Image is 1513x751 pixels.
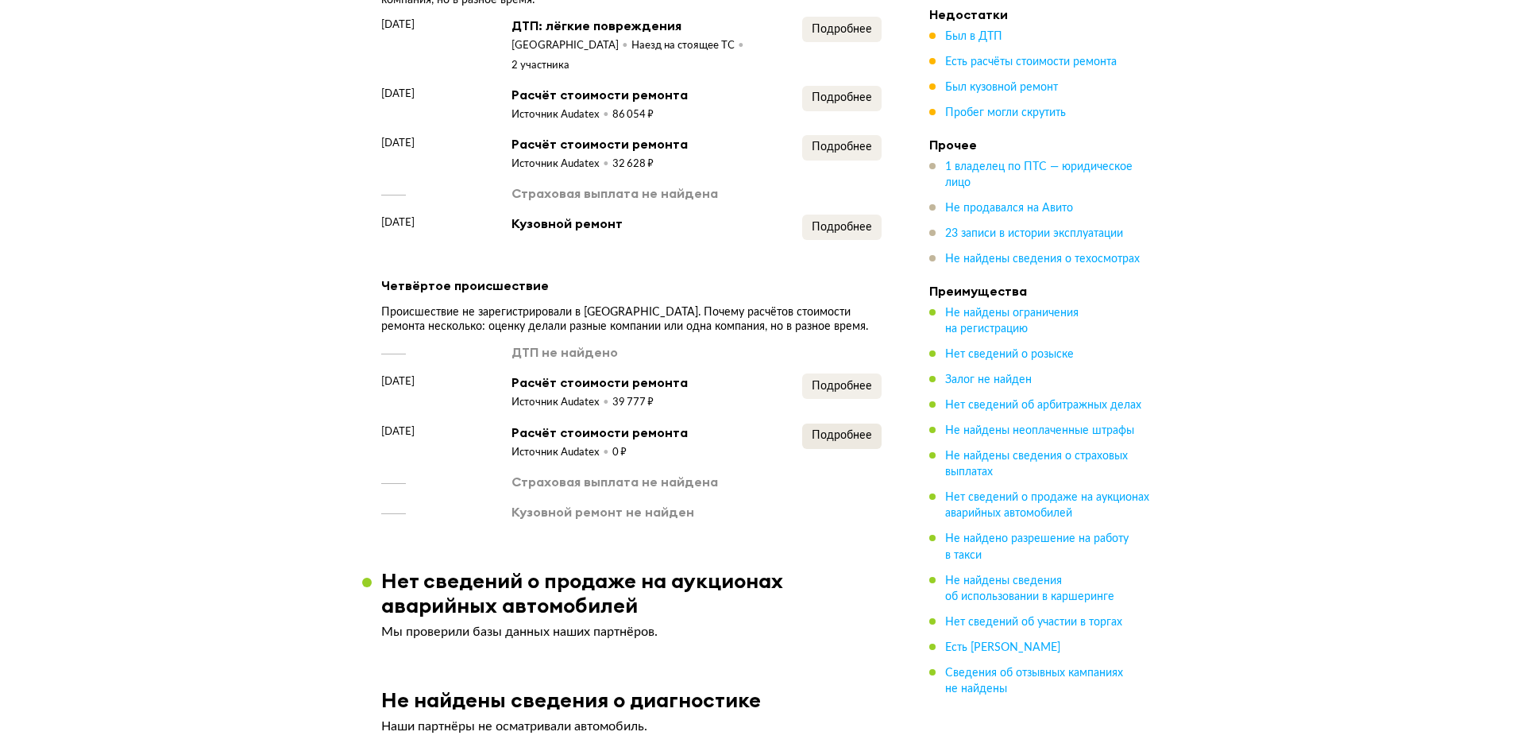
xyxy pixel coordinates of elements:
[381,568,901,617] h3: Нет сведений о продаже на аукционах аварийных автомобилей
[612,108,654,122] div: 86 054 ₽
[511,135,688,153] div: Расчёт стоимости ремонта
[945,203,1073,214] span: Не продавался на Авито
[381,424,415,439] span: [DATE]
[511,157,612,172] div: Источник Audatex
[945,374,1032,385] span: Залог не найден
[511,86,688,103] div: Расчёт стоимости ремонта
[945,575,1114,602] span: Не найдены сведения об использовании в каршеринге
[802,86,882,111] button: Подробнее
[812,430,872,441] span: Подробнее
[381,86,415,102] span: [DATE]
[381,135,415,151] span: [DATE]
[802,135,882,161] button: Подробнее
[945,31,1002,42] span: Был в ДТП
[945,451,1128,478] span: Не найдены сведения о страховых выплатах
[612,157,654,172] div: 32 628 ₽
[945,308,1079,335] span: Не найдены ограничения на регистрацию
[381,718,882,734] p: Наши партнёры не осматривали автомобиль.
[511,108,612,122] div: Источник Audatex
[511,503,694,521] div: Кузовной ремонт не найден
[511,374,688,391] div: Расчёт стоимости ремонта
[945,641,1060,652] span: Есть [PERSON_NAME]
[802,215,882,240] button: Подробнее
[812,141,872,153] span: Подробнее
[511,59,569,73] div: 2 участника
[381,215,415,230] span: [DATE]
[612,396,654,410] div: 39 777 ₽
[945,616,1122,627] span: Нет сведений об участии в торгах
[812,92,872,103] span: Подробнее
[812,222,872,233] span: Подробнее
[945,349,1074,360] span: Нет сведений о розыске
[511,17,802,34] div: ДТП: лёгкие повреждения
[511,343,618,361] div: ДТП не найдено
[929,283,1152,299] h4: Преимущества
[511,424,688,441] div: Расчёт стоимости ремонта
[812,381,872,392] span: Подробнее
[929,137,1152,153] h4: Прочее
[945,533,1129,560] span: Не найдено разрешение на работу в такси
[381,624,882,640] p: Мы проверили базы данных наших партнёров.
[802,424,882,449] button: Подробнее
[511,473,718,490] div: Страховая выплата не найдена
[945,425,1134,436] span: Не найдены неоплаченные штрафы
[945,161,1133,188] span: 1 владелец по ПТС — юридическое лицо
[511,396,612,410] div: Источник Audatex
[945,400,1141,411] span: Нет сведений об арбитражных делах
[945,254,1140,265] span: Не найдены сведения о техосмотрах
[631,39,747,53] div: Наезд на стоящее ТС
[802,17,882,42] button: Подробнее
[945,228,1123,239] span: 23 записи в истории эксплуатации
[511,39,631,53] div: [GEOGRAPHIC_DATA]
[381,687,761,712] h3: Не найдены сведения о диагностике
[945,107,1066,118] span: Пробег могли скрутить
[381,17,415,33] span: [DATE]
[945,82,1058,93] span: Был кузовной ремонт
[929,6,1152,22] h4: Недостатки
[945,492,1149,519] span: Нет сведений о продаже на аукционах аварийных автомобилей
[511,184,718,202] div: Страховая выплата не найдена
[381,305,882,334] div: Происшествие не зарегистрировали в [GEOGRAPHIC_DATA]. Почему расчётов стоимости ремонта несколько...
[381,275,882,296] div: Четвёртое происшествие
[812,24,872,35] span: Подробнее
[511,215,623,232] div: Кузовной ремонт
[381,374,415,389] span: [DATE]
[612,446,627,460] div: 0 ₽
[945,56,1117,68] span: Есть расчёты стоимости ремонта
[802,374,882,399] button: Подробнее
[511,446,612,460] div: Источник Audatex
[945,667,1123,694] span: Сведения об отзывных кампаниях не найдены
